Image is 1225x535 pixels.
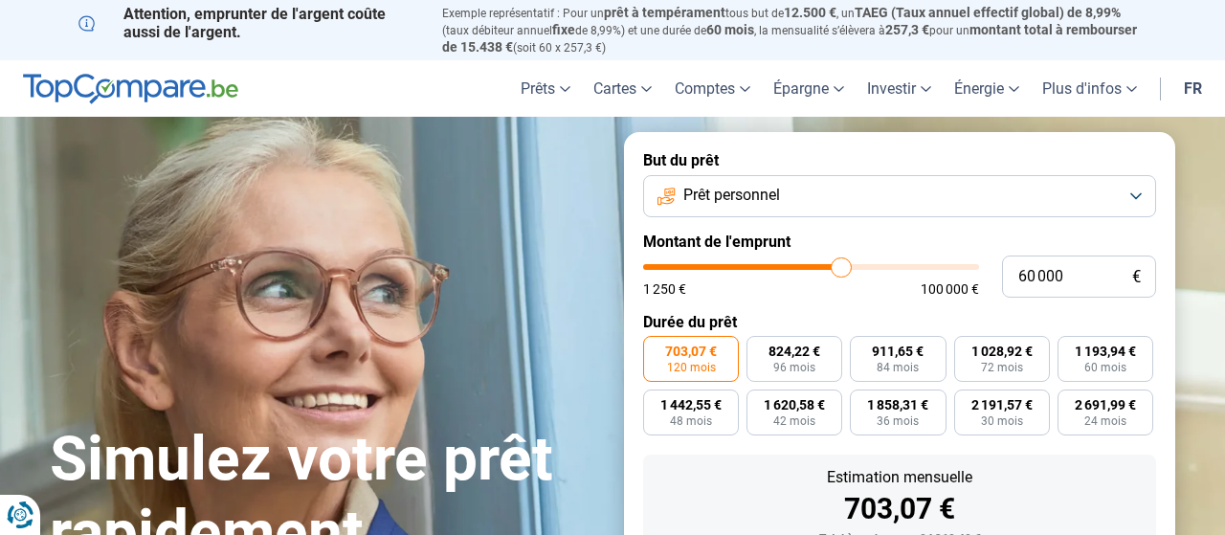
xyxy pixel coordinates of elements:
span: 84 mois [877,362,919,373]
label: Durée du prêt [643,313,1156,331]
a: Comptes [663,60,762,117]
span: 257,3 € [885,22,929,37]
span: 12.500 € [784,5,836,20]
span: 1 858,31 € [867,398,928,412]
span: 1 193,94 € [1075,345,1136,358]
p: Exemple représentatif : Pour un tous but de , un (taux débiteur annuel de 8,99%) et une durée de ... [442,5,1147,56]
a: Investir [856,60,943,117]
span: 2 691,99 € [1075,398,1136,412]
a: fr [1172,60,1214,117]
span: 120 mois [667,362,716,373]
span: 1 442,55 € [660,398,722,412]
span: 911,65 € [872,345,924,358]
span: 824,22 € [768,345,820,358]
span: montant total à rembourser de 15.438 € [442,22,1137,55]
span: 36 mois [877,415,919,427]
span: 1 028,92 € [971,345,1033,358]
span: 96 mois [773,362,815,373]
span: 100 000 € [921,282,979,296]
span: fixe [552,22,575,37]
span: 2 191,57 € [971,398,1033,412]
span: 1 250 € [643,282,686,296]
span: 703,07 € [665,345,717,358]
button: Prêt personnel [643,175,1156,217]
span: € [1132,269,1141,285]
span: 60 mois [706,22,754,37]
p: Attention, emprunter de l'argent coûte aussi de l'argent. [78,5,419,41]
span: 48 mois [670,415,712,427]
div: Estimation mensuelle [658,470,1141,485]
label: Montant de l'emprunt [643,233,1156,251]
span: 30 mois [981,415,1023,427]
a: Épargne [762,60,856,117]
span: 24 mois [1084,415,1126,427]
a: Plus d'infos [1031,60,1148,117]
a: Cartes [582,60,663,117]
span: prêt à tempérament [604,5,725,20]
span: 60 mois [1084,362,1126,373]
span: 42 mois [773,415,815,427]
span: TAEG (Taux annuel effectif global) de 8,99% [855,5,1121,20]
div: 703,07 € [658,495,1141,524]
img: TopCompare [23,74,238,104]
a: Prêts [509,60,582,117]
span: 1 620,58 € [764,398,825,412]
span: 72 mois [981,362,1023,373]
label: But du prêt [643,151,1156,169]
span: Prêt personnel [683,185,780,206]
a: Énergie [943,60,1031,117]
